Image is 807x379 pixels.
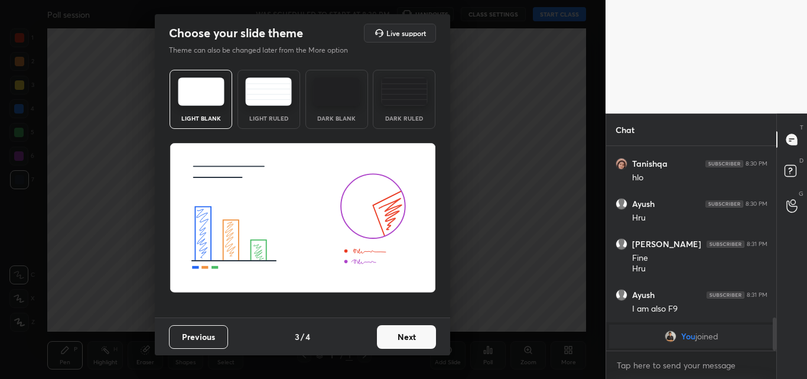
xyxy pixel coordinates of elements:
h2: Choose your slide theme [169,25,303,41]
h6: Tanishqa [632,158,668,169]
img: lightTheme.e5ed3b09.svg [178,77,224,106]
p: Theme can also be changed later from the More option [169,45,360,56]
div: Fine Hru [632,252,767,275]
h6: Ayush [632,290,655,300]
div: grid [606,146,777,351]
h6: [PERSON_NAME] [632,239,701,250]
h4: 3 [295,331,300,343]
div: Hru [632,212,767,224]
img: default.png [616,289,627,301]
button: Previous [169,325,228,349]
div: Dark Blank [313,115,360,121]
img: default.png [616,198,627,210]
div: Light Blank [177,115,224,121]
div: Light Ruled [245,115,292,121]
img: 4P8fHbbgJtejmAAAAAElFTkSuQmCC [707,241,744,248]
h6: Ayush [632,199,655,209]
h5: Live support [386,30,426,37]
img: darkTheme.f0cc69e5.svg [313,77,360,106]
img: darkRuledTheme.de295e13.svg [381,77,428,106]
div: hlo [632,172,767,184]
img: 066de5945e91498480eef1dcba981d46.jpg [616,158,627,170]
img: 4P8fHbbgJtejmAAAAAElFTkSuQmCC [705,160,743,167]
img: default.png [616,238,627,250]
img: lightThemeBanner.fbc32fad.svg [170,143,436,293]
div: I am also F9 [632,303,767,315]
div: 8:31 PM [747,241,767,248]
div: 8:31 PM [747,291,767,299]
img: 382a2d439e2a4f5b93909a6cac839593.jpg [665,331,676,342]
button: Next [377,325,436,349]
h4: 4 [305,331,310,343]
div: 8:30 PM [746,160,767,167]
span: You [681,332,695,341]
span: joined [695,332,718,341]
p: T [800,123,803,132]
h4: / [301,331,304,343]
img: 4P8fHbbgJtejmAAAAAElFTkSuQmCC [707,291,744,299]
p: G [799,189,803,198]
p: Chat [606,114,644,145]
div: Dark Ruled [380,115,428,121]
img: lightRuledTheme.5fabf969.svg [245,77,292,106]
p: D [799,156,803,165]
div: 8:30 PM [746,200,767,208]
img: 4P8fHbbgJtejmAAAAAElFTkSuQmCC [705,200,743,208]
